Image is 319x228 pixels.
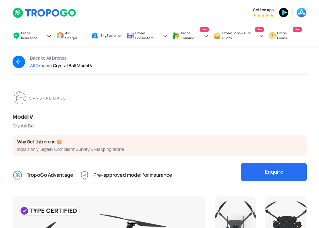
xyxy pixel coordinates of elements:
span: New [255,27,264,32]
div: Crystal Ball [13,123,307,129]
a: Drone Ecosystem [127,25,168,46]
span: Drone Jobs & Hire Pilots [222,31,258,41]
span: SkyStore [100,33,116,38]
span: Drone Insurance [21,31,45,41]
span: Get the App [253,7,274,12]
img: ic_TropoGo_Advantage.png [13,170,23,180]
img: ic_playstore.png [279,7,289,17]
img: ic_Pre-approved.png [80,170,90,180]
span: New [200,27,209,32]
span: > [50,63,53,68]
a: Drone Insurance [13,25,52,46]
span: TropoGo Advantage [26,170,73,180]
a: Drone Jobs & Hire PilotsNew [214,25,264,46]
span: Drone Loans [277,31,296,41]
p: India's only Legally Compliant Survey & Mapping drone [17,146,302,152]
span: Drone Training [181,31,203,41]
div: Back to All Drones [30,56,93,61]
a: SkyStore [91,27,122,45]
img: ic_crystalball.png [13,90,68,105]
div: Model V [13,113,307,121]
a: Air Sherpa [56,25,86,46]
span: All Drones [30,63,53,68]
span: Air Sherpa [65,31,80,41]
button: Enquire [241,163,307,181]
span: Pre-approved model for insurance [93,170,172,180]
span: Crystal Ball Model V [53,63,93,68]
img: ic_appstore.png [296,7,306,17]
span: New [293,27,302,32]
span: Drone Ecosystem [135,31,162,41]
a: Drone LoansNew [269,25,302,46]
img: App Raking [253,14,273,17]
img: ic_help.svg [56,139,62,145]
a: Drone TrainingNew [172,25,209,46]
p: Why Get this drone [17,139,302,145]
img: TropoGo Logo [13,7,77,18]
